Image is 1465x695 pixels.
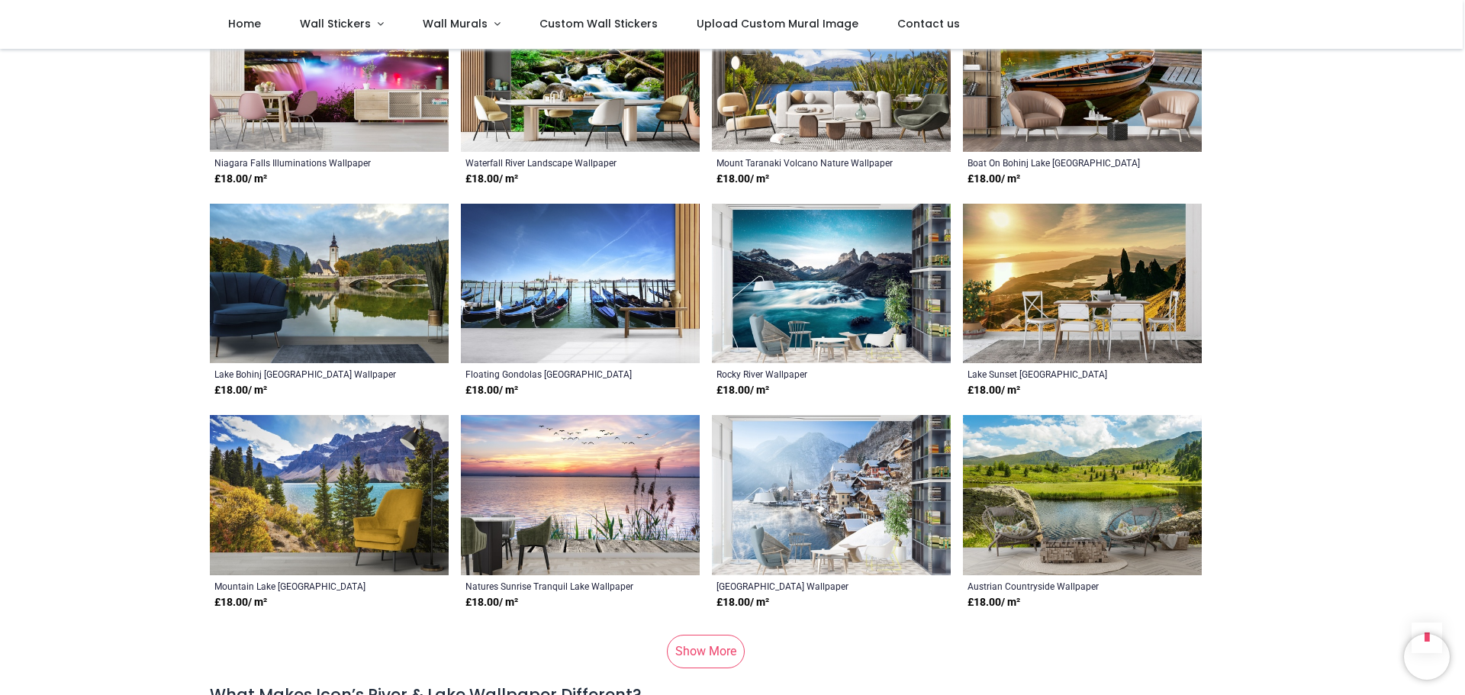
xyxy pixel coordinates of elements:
img: Rocky River Wall Mural Wallpaper [712,204,951,364]
span: Contact us [897,16,960,31]
a: Waterfall River Landscape Wallpaper [465,156,649,169]
span: Custom Wall Stickers [539,16,658,31]
strong: £ 18.00 / m² [465,595,518,610]
a: Boat On Bohinj Lake [GEOGRAPHIC_DATA] Wallpaper [968,156,1151,169]
strong: £ 18.00 / m² [214,595,267,610]
a: Natures Sunrise Tranquil Lake Wallpaper [465,580,649,592]
strong: £ 18.00 / m² [968,595,1020,610]
strong: £ 18.00 / m² [214,383,267,398]
strong: £ 18.00 / m² [716,595,769,610]
img: Natures Sunrise Tranquil Lake Wall Mural Wallpaper [461,415,700,575]
strong: £ 18.00 / m² [716,383,769,398]
img: White Winter Village Mountain Lake Wall Mural Wallpaper [712,415,951,575]
img: Lake Bohinj Slovenia Wall Mural Wallpaper [210,204,449,364]
span: Home [228,16,261,31]
img: Mountain Lake Canada Landscape Wall Mural Wallpaper [210,415,449,575]
iframe: Brevo live chat [1404,634,1450,680]
strong: £ 18.00 / m² [968,383,1020,398]
a: Lake Sunset [GEOGRAPHIC_DATA] Landscape Wallpaper [968,368,1151,380]
a: Floating Gondolas [GEOGRAPHIC_DATA] [GEOGRAPHIC_DATA] Wallpaper [465,368,649,380]
a: Austrian Countryside Wallpaper [968,580,1151,592]
img: Austrian Countryside Wall Mural Wallpaper [963,415,1202,575]
span: Upload Custom Mural Image [697,16,858,31]
img: Lake Sunset Scotland Landscape Wall Mural Wallpaper [963,204,1202,364]
a: Mountain Lake [GEOGRAPHIC_DATA] Landscape Wallpaper [214,580,398,592]
strong: £ 18.00 / m² [968,172,1020,187]
strong: £ 18.00 / m² [465,383,518,398]
span: Wall Murals [423,16,488,31]
a: Lake Bohinj [GEOGRAPHIC_DATA] Wallpaper [214,368,398,380]
a: [GEOGRAPHIC_DATA] Wallpaper [716,580,900,592]
a: Show More [667,635,745,668]
strong: £ 18.00 / m² [465,172,518,187]
span: Wall Stickers [300,16,371,31]
a: Mount Taranaki Volcano Nature Wallpaper [716,156,900,169]
img: Floating Gondolas Venice Italy Wall Mural Wallpaper [461,204,700,364]
strong: £ 18.00 / m² [716,172,769,187]
strong: £ 18.00 / m² [214,172,267,187]
a: Niagara Falls Illuminations Wallpaper [214,156,398,169]
a: Rocky River Wallpaper [716,368,900,380]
